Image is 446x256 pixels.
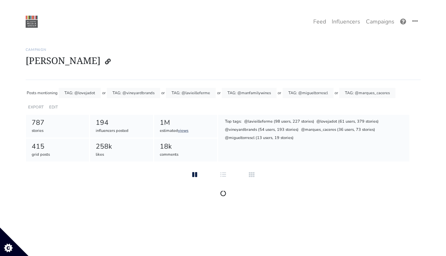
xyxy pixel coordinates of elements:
[225,127,299,134] div: @vineyardbrands (54 users, 193 stories)
[32,118,83,128] div: 787
[225,135,294,142] div: @migueltorrescl (13 users, 19 stories)
[107,88,160,98] div: TAG: @vineyardbrands
[166,88,216,98] div: TAG: @lavieilleferme
[278,88,281,98] div: or
[243,118,315,125] div: @lavieilleferme (98 users, 227 stories)
[96,118,147,128] div: 194
[217,88,221,98] div: or
[300,127,376,134] div: @marques_caceres (36 users, 73 stories)
[316,118,379,125] div: @lovejadot (61 users, 379 stories)
[160,118,211,128] div: 1M
[160,152,211,158] div: comments
[32,142,83,152] div: 415
[37,88,58,98] div: mentioning
[59,88,101,98] div: TAG: @lovejadot
[27,88,36,98] div: Posts
[222,88,277,98] div: TAG: @manfamilywines
[96,128,147,134] div: influencers posted
[32,128,83,134] div: stories
[49,105,58,110] a: EDIT
[329,15,363,29] a: Influencers
[102,88,106,98] div: or
[161,88,165,98] div: or
[160,142,211,152] div: 18k
[26,55,421,68] h1: [PERSON_NAME]
[32,152,83,158] div: grid posts
[363,15,397,29] a: Campaigns
[225,118,242,125] div: Top tags:
[178,128,188,133] a: views
[283,88,334,98] div: TAG: @migueltorrescl
[310,15,329,29] a: Feed
[26,48,421,52] h6: Campaign
[339,88,395,98] div: TAG: @marques_caceres
[96,152,147,158] div: likes
[160,128,211,134] div: estimated
[335,88,338,98] div: or
[26,16,38,28] img: 22:22:48_1550874168
[28,105,44,110] a: EXPORT
[96,142,147,152] div: 258k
